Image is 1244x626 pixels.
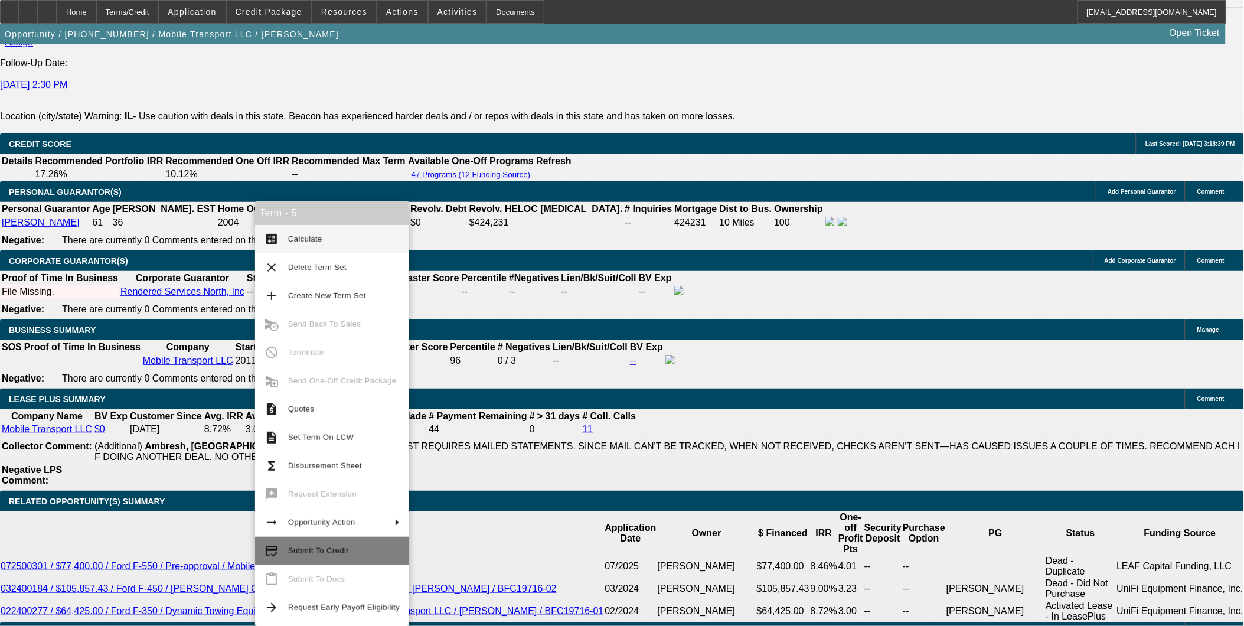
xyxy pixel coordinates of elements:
[530,411,580,421] b: # > 31 days
[9,139,71,149] span: CREDIT SCORE
[838,578,864,600] td: 3.23
[288,461,362,470] span: Disbursement Sheet
[1045,600,1116,622] td: Activated Lease - In LeasePlus
[583,411,636,421] b: # Coll. Calls
[291,168,406,180] td: --
[62,373,312,383] span: There are currently 0 Comments entered on this opportunity
[265,260,279,275] mat-icon: clear
[756,578,810,600] td: $105,857.43
[112,216,216,229] td: 36
[674,216,718,229] td: 424231
[166,342,210,352] b: Company
[529,423,581,435] td: 0
[265,289,279,303] mat-icon: add
[125,111,735,121] label: - Use caution with deals in this state. Beacon has experienced harder deals and / or repos with d...
[9,187,122,197] span: PERSONAL GUARANTOR(S)
[657,555,756,578] td: [PERSON_NAME]
[24,341,141,353] th: Proof of Time In Business
[1045,578,1116,600] td: Dead - Did Not Purchase
[265,431,279,445] mat-icon: description
[498,342,550,352] b: # Negatives
[810,555,838,578] td: 8.46%
[509,273,559,283] b: #Negatives
[1116,511,1244,555] th: Funding Source
[810,600,838,622] td: 8.72%
[288,518,355,527] span: Opportunity Action
[2,424,92,434] a: Mobile Transport LLC
[227,1,311,23] button: Credit Package
[864,600,902,622] td: --
[377,1,427,23] button: Actions
[720,204,772,214] b: Dist to Bus.
[450,356,495,366] div: 96
[509,286,559,297] div: --
[1165,23,1225,43] a: Open Ticket
[838,600,864,622] td: 3.00
[218,217,239,227] span: 2004
[1045,555,1116,578] td: Dead - Duplicate
[605,578,657,600] td: 03/2024
[429,1,487,23] button: Activities
[92,216,110,229] td: 61
[838,217,847,226] img: linkedin-icon.png
[756,600,810,622] td: $64,425.00
[408,169,534,180] button: 47 Programs (12 Funding Source)
[410,204,467,214] b: Revolv. Debt
[5,30,339,39] span: Opportunity / [PHONE_NUMBER] / Mobile Transport LLC / [PERSON_NAME]
[1116,578,1244,600] td: UniFi Equipment Finance, Inc.
[366,273,459,283] b: Paynet Master Score
[265,232,279,246] mat-icon: calculate
[129,423,203,435] td: [DATE]
[9,394,106,404] span: LEASE PLUS SUMMARY
[1,155,33,167] th: Details
[62,304,312,314] span: There are currently 0 Comments entered on this opportunity
[62,235,312,245] span: There are currently 0 Comments entered on this opportunity
[1,606,604,616] a: 022400277 / $64,425.00 / Ford F-350 / Dynamic Towing Equipment & Manufacturing / Mobile Transport...
[428,423,527,435] td: 44
[366,286,459,297] div: --
[630,342,663,352] b: BV Exp
[355,342,448,352] b: Paynet Master Score
[838,511,864,555] th: One-off Profit Pts
[825,217,835,226] img: facebook-icon.png
[288,433,354,442] span: Set Term On LCW
[902,578,946,600] td: --
[407,155,535,167] th: Available One-Off Programs
[561,285,637,298] td: --
[34,155,164,167] th: Recommended Portfolio IRR
[113,204,216,214] b: [PERSON_NAME]. EST
[236,342,257,352] b: Start
[1105,257,1176,264] span: Add Corporate Guarantor
[773,216,824,229] td: 100
[719,216,773,229] td: 10 Miles
[291,155,406,167] th: Recommended Max Term
[94,441,1240,462] span: DISCV NOT ON ACH. CUST REQUIRES MAILED STATEMENTS. SINCE MAIL CAN'T BE TRACKED, WHEN NOT RECEIVED...
[1116,555,1244,578] td: LEAF Capital Funding, LLC
[902,600,946,622] td: --
[674,286,684,295] img: facebook-icon.png
[9,325,96,335] span: BUSINESS SUMMARY
[245,423,351,435] td: 3.00
[1197,396,1225,402] span: Comment
[386,7,419,17] span: Actions
[288,234,322,243] span: Calculate
[165,168,290,180] td: 10.12%
[561,273,636,283] b: Lien/Bk/Suit/Coll
[536,155,572,167] th: Refresh
[2,465,62,485] b: Negative LPS Comment:
[159,1,225,23] button: Application
[462,273,507,283] b: Percentile
[312,1,376,23] button: Resources
[265,459,279,473] mat-icon: functions
[2,304,44,314] b: Negative:
[1,341,22,353] th: SOS
[638,285,672,298] td: --
[946,578,1045,600] td: [PERSON_NAME]
[625,204,672,214] b: # Inquiries
[265,544,279,558] mat-icon: credit_score
[902,511,946,555] th: Purchase Option
[235,354,257,367] td: 2011
[774,204,823,214] b: Ownership
[1145,141,1235,147] span: Last Scored: [DATE] 3:18:39 PM
[665,355,675,364] img: facebook-icon.png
